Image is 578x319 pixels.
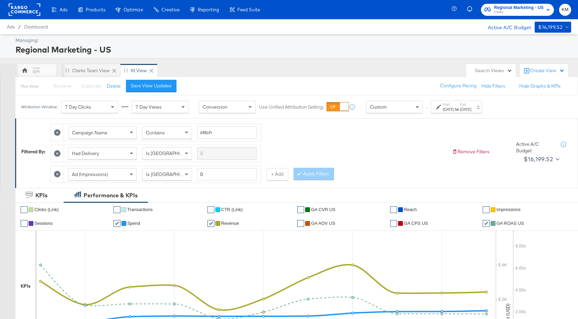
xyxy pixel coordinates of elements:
[483,220,490,227] a: ✔
[7,24,15,30] span: Ads
[559,4,571,16] button: KM
[124,7,143,12] span: Optimize
[483,206,490,213] a: ✔
[136,104,162,110] span: 7 Day Views
[60,7,67,12] span: Ads
[237,7,260,12] span: Feed Suite
[72,171,108,177] span: Ad (Impressions)
[34,207,59,212] span: Clicks (Link)
[404,221,428,226] span: GA CPS US
[494,10,544,15] span: Clarks
[107,83,121,89] button: Delete
[460,107,471,112] div: [DATE]
[65,104,91,110] span: 7 Day Clicks
[475,67,512,74] div: Search Views
[481,4,554,16] button: Regional Marketing - USClarks
[161,7,180,12] span: Creative
[131,67,147,74] div: kt View
[146,150,199,156] span: Is [GEOGRAPHIC_DATA]
[443,107,454,112] div: [DATE]
[454,107,460,112] strong: to
[297,220,304,227] a: ✔
[54,83,72,89] span: Rename
[562,6,568,14] span: KM
[86,7,105,12] span: Products
[496,207,521,212] span: Impressions
[424,107,430,109] span: ↑
[114,206,120,213] a: ✔
[21,84,39,89] div: This View:
[65,68,69,72] div: Drag to reorder tab
[311,207,335,212] span: GA CVR US
[390,206,397,213] a: ✔
[127,221,140,226] span: Spend
[197,168,257,181] input: Enter a number
[197,147,257,160] input: Enter a search term
[311,221,335,226] span: GA AOV US
[535,22,571,33] button: $16,199.52
[221,221,239,226] span: Revenue
[34,221,53,226] span: Sessions
[530,67,565,74] div: Create View
[131,82,172,89] div: Save View Updates
[15,24,24,30] span: /
[297,206,304,213] a: ✔
[21,206,28,213] a: ✔
[460,102,471,107] label: End:
[494,4,544,11] span: Regional Marketing - US
[266,168,288,180] button: + Add
[203,104,227,110] span: Conversion
[452,148,490,155] button: Remove Filters
[21,220,28,227] a: ✔
[146,171,199,177] span: Is [GEOGRAPHIC_DATA]
[370,104,387,110] span: Custom
[72,150,99,156] span: Had Delivery
[516,141,554,154] div: Active A/C Budget
[15,44,569,55] div: Regional Marketing - US
[21,283,31,289] div: KPIs
[24,24,48,30] a: Dashboard
[443,102,454,107] label: Start:
[390,220,397,227] a: ✔
[21,148,45,155] div: Filtered By:
[435,80,481,92] button: Configure Pacing
[35,191,47,199] div: KPIs
[404,207,417,212] span: Reach
[124,68,128,72] div: Drag to reorder tab
[126,80,176,92] button: Save View Updates
[114,220,120,227] a: ✔
[207,220,214,227] a: ✔
[519,83,561,89] button: Hide Graphs & KPIs
[524,154,553,164] div: $16,199.52
[538,23,563,32] div: $16,199.52
[221,207,243,212] span: CTR (Link)
[72,130,107,136] span: Campaign Name
[521,154,561,165] button: $16,199.52
[197,126,257,139] input: Enter a search term
[72,67,110,74] div: Clarks Team View
[81,83,101,89] span: Duplicate
[146,130,165,136] span: Contains
[496,221,524,226] span: GA ROAS US
[127,207,153,212] span: Transactions
[33,69,40,75] div: KM
[84,191,138,199] div: Performance & KPIs
[21,104,58,109] div: Attribution Window:
[481,83,505,89] button: Hide Filters
[481,22,531,32] div: Active A/C Budget
[198,7,219,12] span: Reporting
[15,37,569,44] div: Managing:
[259,104,324,110] label: Use Unified Attribution Setting:
[207,206,214,213] a: ✔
